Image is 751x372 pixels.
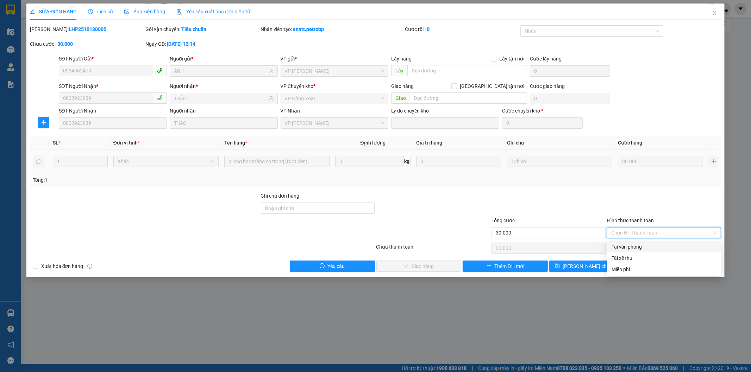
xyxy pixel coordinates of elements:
input: Dọc đường [410,92,527,104]
div: [PERSON_NAME]: [30,25,144,33]
span: user [269,69,274,73]
label: Cước giao hàng [530,83,565,89]
span: Giá trị hàng [416,140,442,146]
span: Tổng cước [492,218,515,223]
span: Yêu cầu xuất hóa đơn điện tử [176,9,251,14]
span: Định lượng [361,140,386,146]
div: Gói vận chuyển: [145,25,259,33]
div: VP gửi [281,55,389,63]
button: delete [33,156,44,167]
div: SĐT Người Nhận [59,82,167,90]
b: 0 [427,26,430,32]
span: Thêm ĐH mới [494,262,524,270]
span: plus [487,263,492,269]
th: Ghi chú [504,136,615,150]
button: plus [38,117,49,128]
span: close [712,10,718,16]
button: Close [705,4,725,23]
div: VP Nhận [281,107,389,115]
input: Tên người gửi [174,67,267,75]
div: Người nhận [170,107,278,115]
input: Tên người nhận [174,95,267,102]
span: plus [38,120,49,125]
span: exclamation-circle [320,263,325,269]
span: [PERSON_NAME] chuyển hoàn [563,262,630,270]
button: checkGiao hàng [376,261,462,272]
div: Người gửi [170,55,278,63]
span: Lấy hàng [391,56,412,62]
span: Đơn vị tính [113,140,140,146]
span: SỬA ĐƠN HÀNG [30,9,77,14]
span: Giao hàng [391,83,414,89]
span: VP Đồng Xoài [285,93,384,104]
label: Cước lấy hàng [530,56,562,62]
button: plusThêm ĐH mới [463,261,548,272]
div: Cước rồi : [405,25,519,33]
div: Người nhận [170,82,278,90]
input: 0 [618,156,703,167]
span: kg [403,156,411,167]
input: VD: Bàn, Ghế [224,156,330,167]
span: user [269,96,274,101]
button: plus [709,156,718,167]
span: Xuất hóa đơn hàng [38,262,86,270]
span: Cước hàng [618,140,642,146]
span: Khác [118,156,214,167]
b: LHP2510130005 [69,26,106,32]
input: Cước lấy hàng [530,65,610,77]
span: edit [30,9,35,14]
b: Tiêu chuẩn [181,26,206,32]
div: Chưa thanh toán [376,243,491,255]
input: Ghi chú đơn hàng [261,203,375,214]
span: Tên hàng [224,140,247,146]
div: SĐT Người Nhận [59,107,167,115]
span: save [555,263,560,269]
div: Lý do chuyển kho [391,107,499,115]
div: Cước chuyển kho [502,107,582,115]
span: phone [157,95,163,101]
span: Giao [391,92,410,104]
input: 0 [416,156,501,167]
span: Lấy tận nơi [496,55,527,63]
span: [GEOGRAPHIC_DATA] tận nơi [457,82,527,90]
span: clock-circle [88,9,93,14]
button: save[PERSON_NAME] chuyển hoàn [549,261,634,272]
span: phone [157,68,163,73]
span: Lấy [391,65,407,76]
span: info-circle [87,264,92,269]
div: Tại văn phòng [612,243,717,251]
span: VP Đức Liễu [285,118,384,128]
span: Lịch sử [88,9,113,14]
div: Chưa cước : [30,40,144,48]
b: [DATE] 12:14 [167,41,195,47]
span: picture [124,9,129,14]
label: Ghi chú đơn hàng [261,193,300,199]
button: exclamation-circleYêu cầu [290,261,375,272]
input: Dọc đường [407,65,527,76]
b: anntt.petrobp [293,26,324,32]
div: SĐT Người Gửi [59,55,167,63]
div: Nhân viên tạo: [261,25,404,33]
span: Ảnh kiện hàng [124,9,165,14]
input: Ghi Chú [507,156,612,167]
input: Cước giao hàng [530,93,610,104]
div: Miễn phí [612,265,717,273]
span: VP Lê Hồng Phong [285,66,384,76]
label: Hình thức thanh toán [607,218,654,223]
div: Tài xế thu [612,254,717,262]
img: icon [176,9,182,15]
span: VP Chuyển kho [281,83,314,89]
b: 30.000 [57,41,73,47]
span: Chọn HT Thanh Toán [611,227,717,238]
span: SL [53,140,58,146]
div: Ngày GD: [145,40,259,48]
span: Yêu cầu [327,262,345,270]
div: Tổng: 1 [33,176,290,184]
